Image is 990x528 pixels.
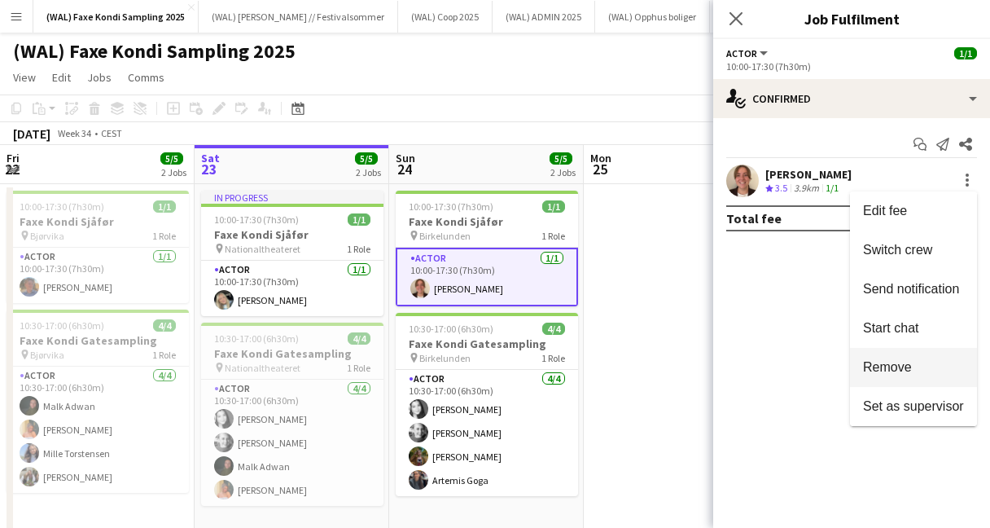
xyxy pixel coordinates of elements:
[863,321,918,335] span: Start chat
[850,309,977,348] button: Start chat
[863,399,964,413] span: Set as supervisor
[850,348,977,387] button: Remove
[850,387,977,426] button: Set as supervisor
[863,282,959,296] span: Send notification
[850,270,977,309] button: Send notification
[863,243,932,257] span: Switch crew
[863,360,912,374] span: Remove
[863,204,907,218] span: Edit fee
[850,191,977,231] button: Edit fee
[850,231,977,270] button: Switch crew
